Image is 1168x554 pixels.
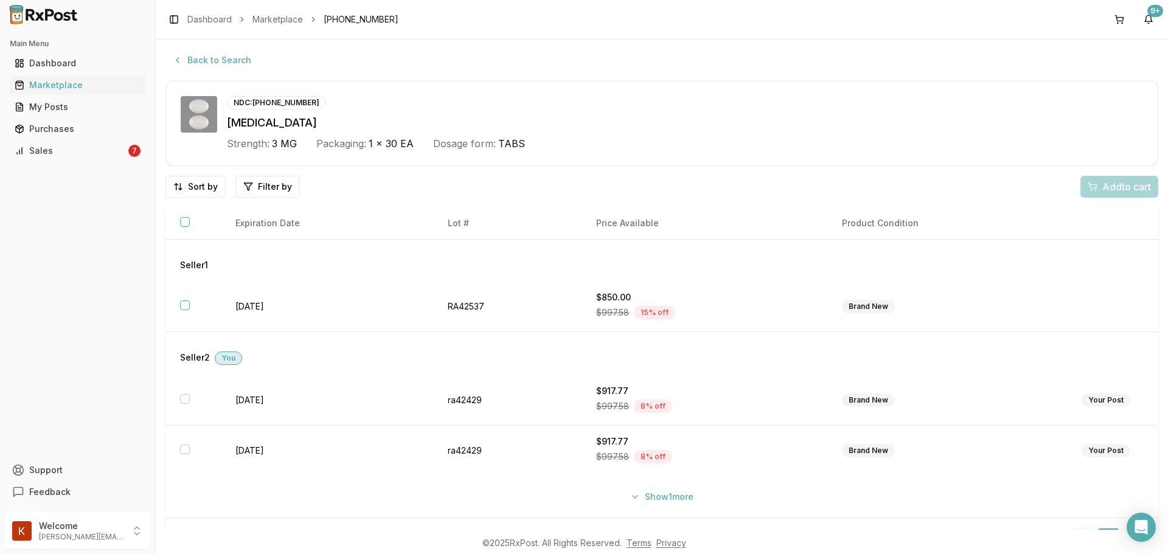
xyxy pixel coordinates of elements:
button: Feedback [5,481,150,503]
div: 9+ [1147,5,1163,17]
td: ra42429 [433,426,582,476]
div: My Posts [15,101,141,113]
div: 7 [128,145,141,157]
div: Dashboard [15,57,141,69]
div: You [215,351,242,365]
div: [MEDICAL_DATA] [227,114,1143,131]
a: Marketplace [252,13,303,26]
span: Sort by [188,181,218,193]
button: Marketplace [5,75,150,95]
a: Privacy [656,538,686,548]
div: Brand New [842,444,895,457]
td: ra42429 [433,375,582,426]
div: Dosage form: [433,136,496,151]
th: Lot # [433,207,582,240]
a: Marketplace [10,74,145,96]
div: Packaging: [316,136,366,151]
td: [DATE] [221,375,433,426]
span: $997.58 [596,451,629,463]
td: [DATE] [221,426,433,476]
a: My Posts [10,96,145,118]
h2: Main Menu [10,39,145,49]
span: TABS [498,136,525,151]
a: Dashboard [10,52,145,74]
div: Brand New [842,300,895,313]
span: Seller 1 [180,259,208,271]
div: 15 % off [634,306,675,319]
th: Price Available [582,207,827,240]
nav: breadcrumb [187,13,398,26]
div: NDC: [PHONE_NUMBER] [227,96,326,109]
nav: pagination [1073,528,1144,550]
button: Support [5,459,150,481]
button: 9+ [1139,10,1158,29]
p: [PERSON_NAME][EMAIL_ADDRESS][DOMAIN_NAME] [39,532,123,542]
button: Show1more [623,486,701,508]
span: [PHONE_NUMBER] [324,13,398,26]
a: Dashboard [187,13,232,26]
div: $917.77 [596,435,812,448]
span: Feedback [29,486,71,498]
div: Strength: [227,136,269,151]
th: Expiration Date [221,207,433,240]
div: Your Post [1082,393,1130,407]
button: Dashboard [5,54,150,73]
div: Your Post [1082,444,1130,457]
button: Back to Search [165,49,259,71]
img: RxPost Logo [5,5,83,24]
a: Sales7 [10,140,145,162]
th: Product Condition [827,207,1067,240]
a: Terms [627,538,652,548]
div: Sales [15,145,126,157]
div: $917.77 [596,385,812,397]
div: Brand New [842,393,895,407]
span: $997.58 [596,306,629,319]
button: Sort by [165,176,226,198]
div: 8 % off [634,400,672,413]
a: 1 [1097,528,1119,550]
a: Purchases [10,118,145,140]
p: Welcome [39,520,123,532]
img: Rybelsus 3 MG TABS [181,96,217,133]
div: Open Intercom Messenger [1127,513,1156,542]
img: User avatar [12,521,32,541]
button: Filter by [235,176,300,198]
span: 3 MG [272,136,297,151]
div: Purchases [15,123,141,135]
div: 8 % off [634,450,672,463]
button: My Posts [5,97,150,117]
div: Marketplace [15,79,141,91]
button: Sales7 [5,141,150,161]
td: [DATE] [221,282,433,332]
div: $850.00 [596,291,812,303]
td: RA42537 [433,282,582,332]
span: Filter by [258,181,292,193]
span: 1 x 30 EA [369,136,414,151]
span: $997.58 [596,400,629,412]
button: Purchases [5,119,150,139]
span: Seller 2 [180,351,210,365]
